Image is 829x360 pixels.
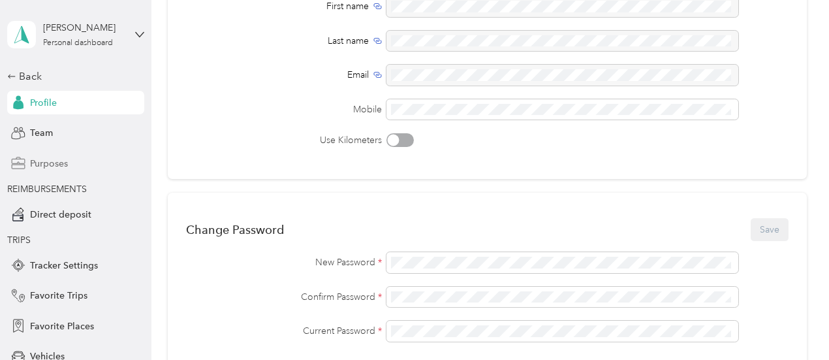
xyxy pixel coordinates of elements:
label: Confirm Password [186,290,383,304]
div: Change Password [186,223,284,237]
span: Email [347,68,369,82]
label: Current Password [186,324,383,338]
div: [PERSON_NAME] [43,21,125,35]
label: Mobile [186,103,383,116]
div: Back [7,69,138,84]
div: Personal dashboard [43,39,113,47]
span: Purposes [30,157,68,171]
span: Direct deposit [30,208,91,221]
iframe: Everlance-gr Chat Button Frame [756,287,829,360]
span: Profile [30,96,57,110]
span: TRIPS [7,235,31,246]
span: Favorite Trips [30,289,87,303]
label: New Password [186,255,383,269]
label: Use Kilometers [186,133,383,147]
span: Tracker Settings [30,259,98,272]
span: REIMBURSEMENTS [7,184,87,195]
span: Favorite Places [30,319,94,333]
span: Last name [328,34,369,48]
span: Team [30,126,53,140]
